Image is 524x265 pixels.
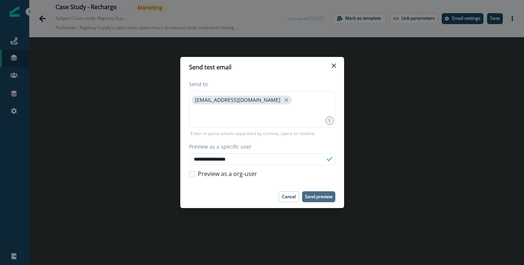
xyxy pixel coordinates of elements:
p: Send test email [189,63,231,72]
p: Send preview [305,194,332,199]
button: Send preview [302,191,335,202]
div: 1 [325,116,334,125]
span: Preview as a org-user [198,169,257,178]
label: Preview as a specific user [189,143,331,150]
button: Close [328,60,340,72]
label: Send to [189,80,331,88]
button: close [283,96,290,104]
p: Cancel [282,194,296,199]
button: Cancel [279,191,299,202]
p: [EMAIL_ADDRESS][DOMAIN_NAME] [195,97,280,103]
p: Enter or paste emails separated by comma, space or newline [189,130,316,137]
